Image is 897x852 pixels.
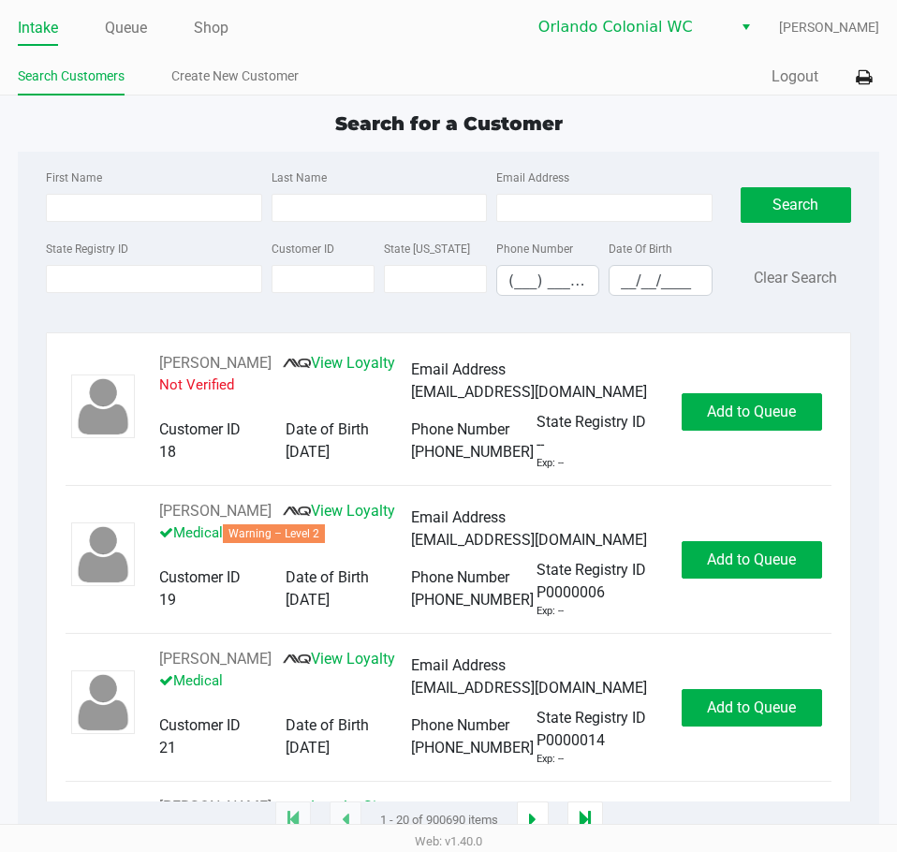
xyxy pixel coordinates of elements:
[159,648,272,670] button: See customer info
[609,265,712,296] kendo-maskedtextbox: Format: MM/DD/YYYY
[159,591,176,609] span: 19
[283,502,395,520] a: View Loyalty
[411,443,534,461] span: [PHONE_NUMBER]
[335,112,563,135] span: Search for a Customer
[537,413,646,431] span: State Registry ID
[286,716,369,734] span: Date of Birth
[411,508,506,526] span: Email Address
[411,656,506,674] span: Email Address
[537,581,605,604] span: P0000006
[46,169,102,186] label: First Name
[537,752,564,768] div: Exp: --
[283,798,410,815] a: Loyalty Signup
[159,568,241,586] span: Customer ID
[159,670,411,692] p: Medical
[159,420,241,438] span: Customer ID
[286,591,330,609] span: [DATE]
[159,375,411,396] p: Not Verified
[707,403,796,420] span: Add to Queue
[286,420,369,438] span: Date of Birth
[496,169,569,186] label: Email Address
[537,709,646,727] span: State Registry ID
[537,604,564,620] div: Exp: --
[159,352,272,375] button: See customer info
[159,500,272,522] button: See customer info
[411,420,509,438] span: Phone Number
[537,729,605,752] span: P0000014
[46,241,128,257] label: State Registry ID
[18,15,58,41] a: Intake
[286,568,369,586] span: Date of Birth
[707,698,796,716] span: Add to Queue
[159,522,411,544] p: Medical
[171,65,299,88] a: Create New Customer
[754,267,837,289] button: Clear Search
[567,801,603,839] app-submit-button: Move to last page
[779,18,879,37] span: [PERSON_NAME]
[159,716,241,734] span: Customer ID
[537,456,564,472] div: Exp: --
[380,811,498,830] span: 1 - 20 of 900690 items
[330,801,361,839] app-submit-button: Previous
[411,679,647,697] span: [EMAIL_ADDRESS][DOMAIN_NAME]
[105,15,147,41] a: Queue
[411,568,509,586] span: Phone Number
[283,650,395,668] a: View Loyalty
[732,10,759,44] button: Select
[496,265,599,296] kendo-maskedtextbox: Format: (999) 999-9999
[682,393,822,431] button: Add to Queue
[223,524,325,543] span: Warning – Level 2
[384,241,470,257] label: State [US_STATE]
[517,801,549,839] app-submit-button: Next
[411,383,647,401] span: [EMAIL_ADDRESS][DOMAIN_NAME]
[286,443,330,461] span: [DATE]
[537,433,544,456] span: --
[537,561,646,579] span: State Registry ID
[415,834,482,848] span: Web: v1.40.0
[159,739,176,757] span: 21
[159,796,272,818] button: See customer info
[610,266,711,295] input: Format: MM/DD/YYYY
[194,15,228,41] a: Shop
[411,716,509,734] span: Phone Number
[411,531,647,549] span: [EMAIL_ADDRESS][DOMAIN_NAME]
[741,187,851,223] button: Search
[411,591,534,609] span: [PHONE_NUMBER]
[496,241,573,257] label: Phone Number
[682,689,822,727] button: Add to Queue
[18,65,125,88] a: Search Customers
[682,541,822,579] button: Add to Queue
[609,241,672,257] label: Date Of Birth
[286,739,330,757] span: [DATE]
[159,443,176,461] span: 18
[538,16,721,38] span: Orlando Colonial WC
[275,801,311,839] app-submit-button: Move to first page
[707,551,796,568] span: Add to Queue
[497,266,598,295] input: Format: (999) 999-9999
[272,169,327,186] label: Last Name
[283,354,395,372] a: View Loyalty
[411,360,506,378] span: Email Address
[411,739,534,757] span: [PHONE_NUMBER]
[272,241,334,257] label: Customer ID
[772,66,818,88] button: Logout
